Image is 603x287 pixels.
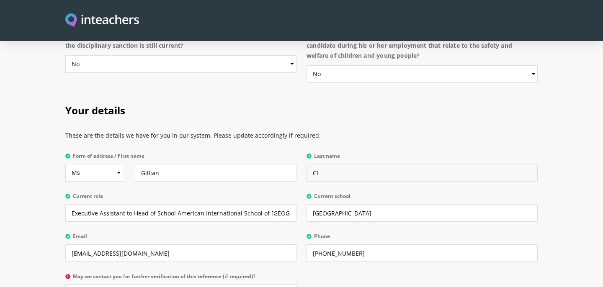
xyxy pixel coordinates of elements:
label: Has the candidate been subject to any disciplinary procedures where the disciplinary sanction is ... [65,31,296,56]
label: Email [65,233,296,244]
p: These are the details we have for you in our system. Please update accordingly if required. [65,126,538,150]
a: Visit this site's homepage [65,13,139,28]
label: Have there been any allegations or concerns expressed about the candidate during his or her emplo... [307,31,538,66]
img: Inteachers [65,13,139,28]
span: Your details [65,103,125,117]
label: Phone [307,233,538,244]
label: Form of address / First name [65,153,296,164]
label: Current role [65,193,296,204]
label: Current school [307,193,538,204]
label: May we contact you for further verification of this reference (if required)? [65,274,296,284]
label: Last name [307,153,538,164]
